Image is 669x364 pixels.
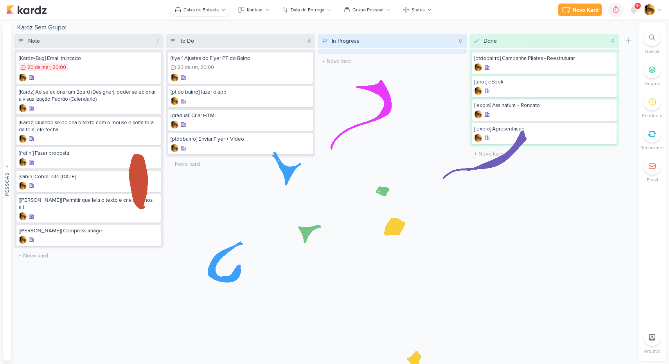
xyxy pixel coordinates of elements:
img: Leandro Guedes [474,134,482,142]
p: Buscar [645,48,660,55]
div: 20 de mar [27,65,50,70]
img: Leandro Guedes [19,212,27,220]
div: Criador(a): Leandro Guedes [171,97,178,105]
div: Criador(a): Leandro Guedes [19,74,27,81]
img: Leandro Guedes [171,74,178,81]
div: [pt do bairro] fazer o app [171,89,311,96]
img: Leandro Guedes [474,110,482,118]
p: Grupos [644,80,660,87]
img: Leandro Guedes [171,144,178,152]
div: [Kardz] Ao selecionar um Board (Designer), poder selecionar a visualização Padrão (Calendario) [19,89,159,103]
img: Leandro Guedes [19,104,27,112]
div: , 20:00 [50,65,66,70]
img: Leandro Guedes [171,121,178,129]
img: Leandro Guedes [19,158,27,166]
div: Criador(a): Leandro Guedes [474,63,482,71]
div: , 20:00 [198,65,214,70]
img: kardz.app [6,5,47,14]
div: Criador(a): Leandro Guedes [474,110,482,118]
p: Email [647,176,658,183]
div: Kardz Sem Grupo: [14,23,635,34]
div: [lexora] Assinatura + Roncato [474,102,614,109]
input: + Novo kard [471,148,617,159]
div: Criador(a): Leandro Guedes [19,104,27,112]
div: [ptdobairro] Enviar Flyer + Vídeo [171,136,311,143]
div: Criador(a): Leandro Guedes [19,236,27,244]
div: 4 [304,37,314,45]
input: + Novo kard [319,56,466,67]
div: [gradual] Criar HTML [171,112,311,119]
div: [tarot] eBook [474,78,614,85]
p: Arquivo [644,348,660,355]
div: 23 de set [178,65,198,70]
div: Criador(a): Leandro Guedes [171,121,178,129]
div: Criador(a): Leandro Guedes [19,212,27,220]
p: Recorrente [640,144,664,151]
img: Leandro Guedes [19,236,27,244]
li: Ctrl + F [638,29,666,55]
span: 9+ [636,3,640,9]
img: Leandro Guedes [19,74,27,81]
div: Criador(a): Leandro Guedes [19,182,27,190]
button: Pessoas [3,23,11,361]
img: Leandro Guedes [19,182,27,190]
div: 4 [608,37,617,45]
div: 0 [456,37,466,45]
input: + Novo kard [16,250,162,261]
div: [amelia] Compress image [19,227,159,234]
img: Leandro Guedes [171,97,178,105]
div: [flyer] Ajustes do Flyer PT do Bairro [171,55,311,62]
img: Leandro Guedes [474,87,482,95]
div: [fratini] Fazer proposta [19,150,159,157]
img: Leandro Guedes [644,4,655,15]
div: Criador(a): Leandro Guedes [171,74,178,81]
div: [Kardz] Quando seleciona o texto com o mouse e solta fora da tela, ele fecha. [19,119,159,133]
img: Leandro Guedes [19,135,27,143]
div: 7 [153,37,162,45]
div: [amelia] Permitir que leia o texto e crie resumos + alt [19,197,159,211]
div: Criador(a): Leandro Guedes [474,87,482,95]
div: [lexora] Apresentacao [474,125,614,132]
div: [sabin] Cobrar site Festa Junina [19,173,159,180]
div: Criador(a): Leandro Guedes [19,158,27,166]
div: Criador(a): Leandro Guedes [171,144,178,152]
div: Pessoas [4,172,11,196]
p: Pendente [642,112,663,119]
div: Novo Kard [572,6,599,14]
img: Leandro Guedes [474,63,482,71]
button: Novo Kard [558,4,602,16]
div: Criador(a): Leandro Guedes [19,135,27,143]
div: Criador(a): Leandro Guedes [474,134,482,142]
input: + Novo kard [167,158,314,170]
div: [Kardz=Bug] Email truncado [19,55,159,62]
div: [ptdobairro] Campanha Pilates - Reestruturar [474,55,614,62]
